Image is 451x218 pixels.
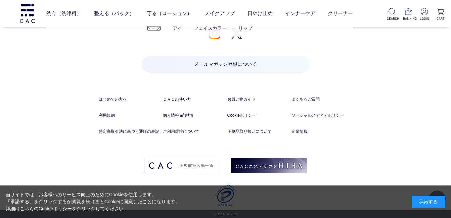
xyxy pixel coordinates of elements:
[291,96,352,102] a: よくあるご質問
[94,4,134,22] a: 整える（パック）
[99,112,160,118] a: 利用規約
[163,128,224,134] a: ご利用環境について
[163,96,224,102] a: ＣＡＣの使い方
[6,191,180,212] div: 当サイトでは、お客様へのサービス向上のためにCookieを使用します。 「承諾する」をクリックするか閲覧を続けるとCookieに同意したことになります。 詳細はこちらの をクリックしてください。
[387,16,397,21] p: SEARCH
[403,16,413,21] p: RANKING
[46,4,82,22] a: 洗う（洗浄料）
[231,158,307,173] img: footer_image02.png
[173,25,182,31] a: アイ
[144,158,220,173] img: footer_image03.png
[328,4,353,22] a: クリーナー
[403,8,413,21] a: RANKING
[194,25,227,31] a: フェイスカラー
[227,128,288,134] a: 正規品取り扱いについて
[419,16,430,21] p: LOGIN
[19,4,36,23] img: logo
[227,112,288,118] a: Cookieポリシー
[147,25,161,31] a: ベース
[39,206,72,211] a: Cookieポリシー
[147,4,192,22] a: 守る（ローション）
[285,4,315,22] a: インナーケア
[435,16,446,21] p: CART
[205,4,235,22] a: メイクアップ
[419,8,430,21] a: LOGIN
[238,25,253,31] a: リップ
[291,128,352,134] a: 企業情報
[412,196,445,208] div: 承諾する
[291,112,352,118] a: ソーシャルメディアポリシー
[227,96,288,102] a: お買い物ガイド
[142,56,309,73] a: メールマガジン登録について
[435,8,446,21] a: CART
[99,96,160,102] a: はじめての方へ
[247,4,273,22] a: 日やけ止め
[163,112,224,118] a: 個人情報保護方針
[387,8,397,21] a: SEARCH
[99,128,160,134] a: 特定商取引法に基づく通販の表記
